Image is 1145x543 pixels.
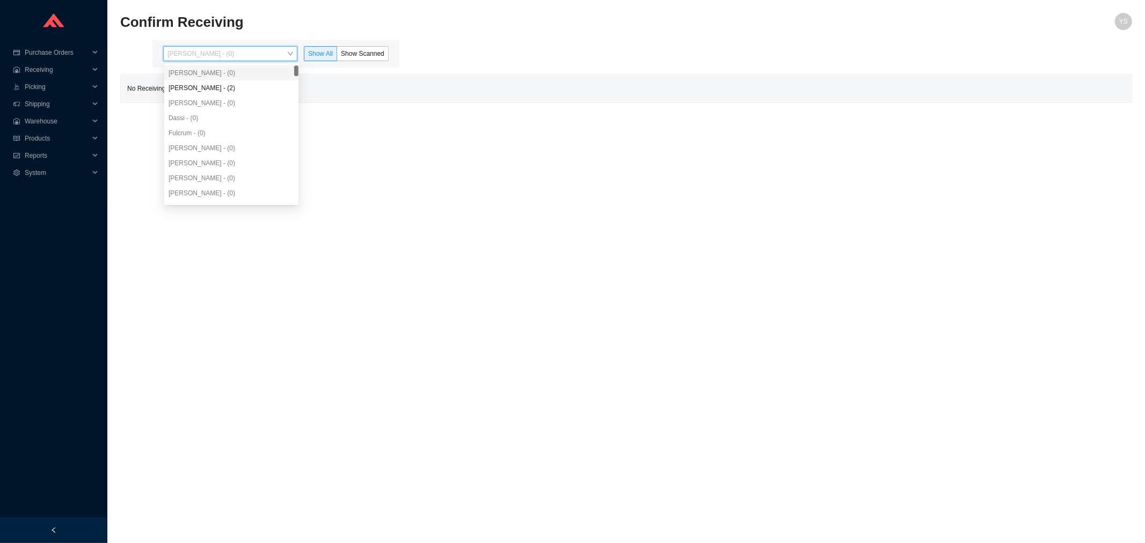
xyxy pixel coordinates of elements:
span: Warehouse [25,113,89,130]
div: Yossi Siff - (0) [164,65,298,80]
div: Fradie Altman - (0) [164,171,298,186]
div: [PERSON_NAME] - (0) [169,68,294,78]
span: Show Scanned [341,50,384,57]
div: Fulcrum - (0) [169,128,294,138]
span: read [13,135,20,142]
div: [PERSON_NAME] - (0) [169,98,294,108]
span: Shipping [25,96,89,113]
span: Yossi Siff - (0) [167,47,293,61]
span: credit-card [13,49,20,56]
span: setting [13,170,20,176]
span: System [25,164,89,181]
h2: Confirm Receiving [120,13,879,32]
span: Products [25,130,89,147]
div: Dassi - (0) [169,113,294,123]
span: left [50,527,57,533]
div: [PERSON_NAME] - (0) [169,158,294,168]
div: Naomi Altstadter - (0) [164,186,298,201]
div: Miriam Abitbol - (0) [164,141,298,156]
div: Fulcrum - (0) [164,126,298,141]
div: Dassi - (0) [164,111,298,126]
div: Aron - (0) [164,96,298,111]
div: [PERSON_NAME] - (0) [169,143,294,153]
div: [PERSON_NAME] - (2) [169,83,294,93]
span: Reports [25,147,89,164]
span: Picking [25,78,89,96]
div: Bart Acosta - (0) [164,156,298,171]
div: No Receiving Batches to Confirm [121,75,1132,102]
span: Receiving [25,61,89,78]
div: [PERSON_NAME] - (0) [169,188,294,198]
span: YS [1119,13,1128,30]
span: Purchase Orders [25,44,89,61]
div: Chaya Amsel - (0) [164,201,298,216]
span: fund [13,152,20,159]
span: Show All [308,50,333,57]
div: Angel Negron - (2) [164,80,298,96]
div: [PERSON_NAME] - (0) [169,173,294,183]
